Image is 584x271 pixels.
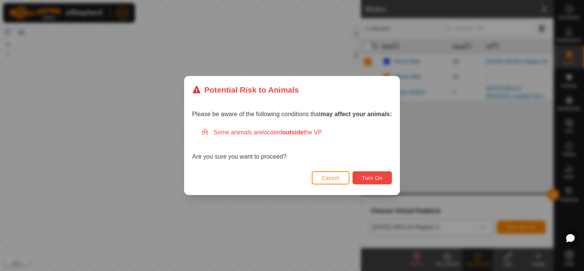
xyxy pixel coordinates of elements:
[262,129,323,135] span: located the VP.
[352,171,392,184] button: Turn On
[312,171,349,184] button: Cancel
[321,111,392,117] strong: may affect your animals:
[192,128,392,161] div: Are you sure you want to proceed?
[362,175,382,181] span: Turn On
[192,111,392,117] span: Please be aware of the following conditions that
[282,129,304,135] strong: outside
[201,128,392,137] div: Some animals are
[322,175,340,181] span: Cancel
[192,84,299,96] div: Potential Risk to Animals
